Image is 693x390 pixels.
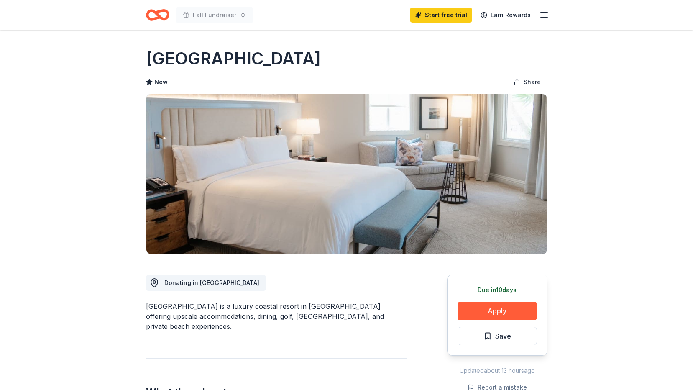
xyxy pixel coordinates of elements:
a: Earn Rewards [476,8,536,23]
span: New [154,77,168,87]
span: Fall Fundraiser [193,10,236,20]
div: Updated about 13 hours ago [447,366,547,376]
span: Save [495,331,511,341]
a: Start free trial [410,8,472,23]
a: Home [146,5,169,25]
button: Share [507,74,547,90]
span: Share [524,77,541,87]
button: Fall Fundraiser [176,7,253,23]
div: Due in 10 days [458,285,537,295]
span: Donating in [GEOGRAPHIC_DATA] [164,279,259,286]
div: [GEOGRAPHIC_DATA] is a luxury coastal resort in [GEOGRAPHIC_DATA] offering upscale accommodations... [146,301,407,331]
h1: [GEOGRAPHIC_DATA] [146,47,321,70]
button: Apply [458,302,537,320]
button: Save [458,327,537,345]
img: Image for Waldorf Astoria Monarch Beach Resort & Club [146,94,547,254]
